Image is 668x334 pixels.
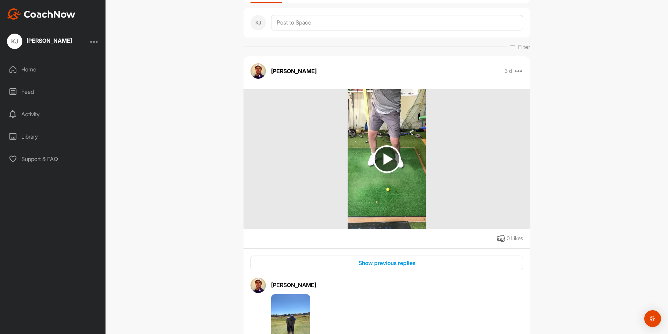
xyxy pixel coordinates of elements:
div: KJ [250,15,266,30]
p: 3 d [504,68,512,75]
img: play [373,145,401,173]
img: CoachNow [7,8,75,20]
div: Feed [4,83,102,100]
img: avatar [250,278,266,293]
div: Home [4,61,102,78]
div: Open Intercom Messenger [644,310,661,327]
img: media [348,89,426,229]
div: Library [4,128,102,145]
p: [PERSON_NAME] [271,67,317,75]
button: Show previous replies [250,256,523,271]
div: Show previous replies [256,259,517,267]
div: Activity [4,105,102,123]
div: Support & FAQ [4,150,102,168]
p: Filter [518,43,530,51]
img: avatar [250,63,266,79]
div: [PERSON_NAME] [271,281,523,289]
div: KJ [7,34,22,49]
div: 0 Likes [507,235,523,243]
div: [PERSON_NAME] [27,38,72,43]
